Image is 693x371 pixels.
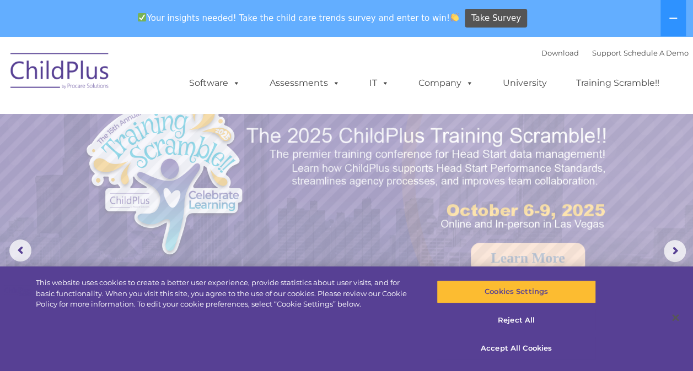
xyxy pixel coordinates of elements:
a: Take Survey [465,9,527,28]
button: Close [663,305,687,330]
button: Reject All [437,309,596,332]
rs-layer: The Future of ChildPlus is Here! [22,115,243,229]
img: ChildPlus by Procare Solutions [5,45,115,100]
a: Assessments [259,72,351,94]
a: Request a Demo [22,242,157,272]
span: Last name [153,73,187,81]
rs-layer: Boost your productivity and streamline your success in ChildPlus Online! [479,123,684,211]
a: University [492,72,558,94]
font: | [541,48,689,57]
a: Support [592,48,621,57]
img: ✅ [138,13,146,21]
a: Schedule A Demo [624,48,689,57]
a: Company [407,72,485,94]
span: Your insights needed! Take the child care trends survey and enter to win! [133,7,464,29]
img: 👏 [450,13,459,21]
span: Phone number [153,118,200,126]
button: Cookies Settings [437,280,596,303]
a: Training Scramble!! [565,72,670,94]
a: Download [541,48,579,57]
div: This website uses cookies to create a better user experience, provide statistics about user visit... [36,277,416,310]
button: Accept All Cookies [437,337,596,360]
span: Take Survey [471,9,521,28]
a: IT [358,72,400,94]
a: Software [178,72,251,94]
